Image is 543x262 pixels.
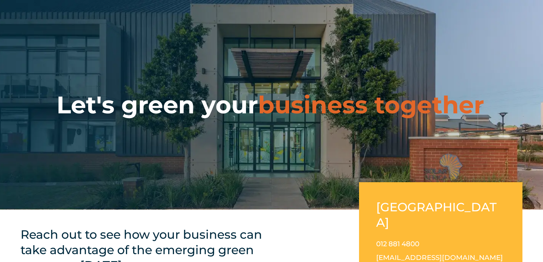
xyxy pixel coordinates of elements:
h1: Let's green your [57,90,484,120]
a: [EMAIL_ADDRESS][DOMAIN_NAME] [376,253,503,262]
h2: [GEOGRAPHIC_DATA] [376,199,505,230]
a: 012 881 4800 [376,240,419,248]
span: business together [258,90,484,120]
